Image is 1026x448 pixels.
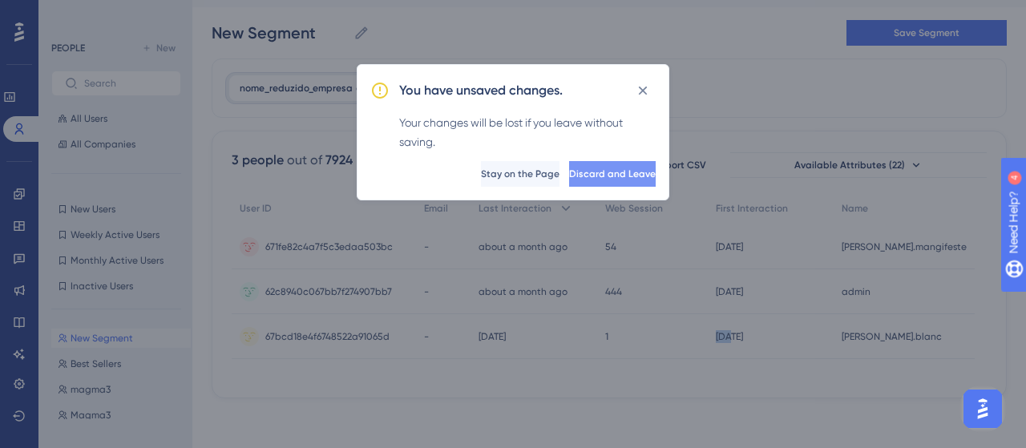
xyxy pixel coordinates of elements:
div: Your changes will be lost if you leave without saving. [399,113,656,151]
span: Stay on the Page [481,167,559,180]
span: Discard and Leave [569,167,656,180]
iframe: UserGuiding AI Assistant Launcher [959,385,1007,433]
div: 4 [111,8,116,21]
h2: You have unsaved changes. [399,81,563,100]
span: Need Help? [38,4,100,23]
